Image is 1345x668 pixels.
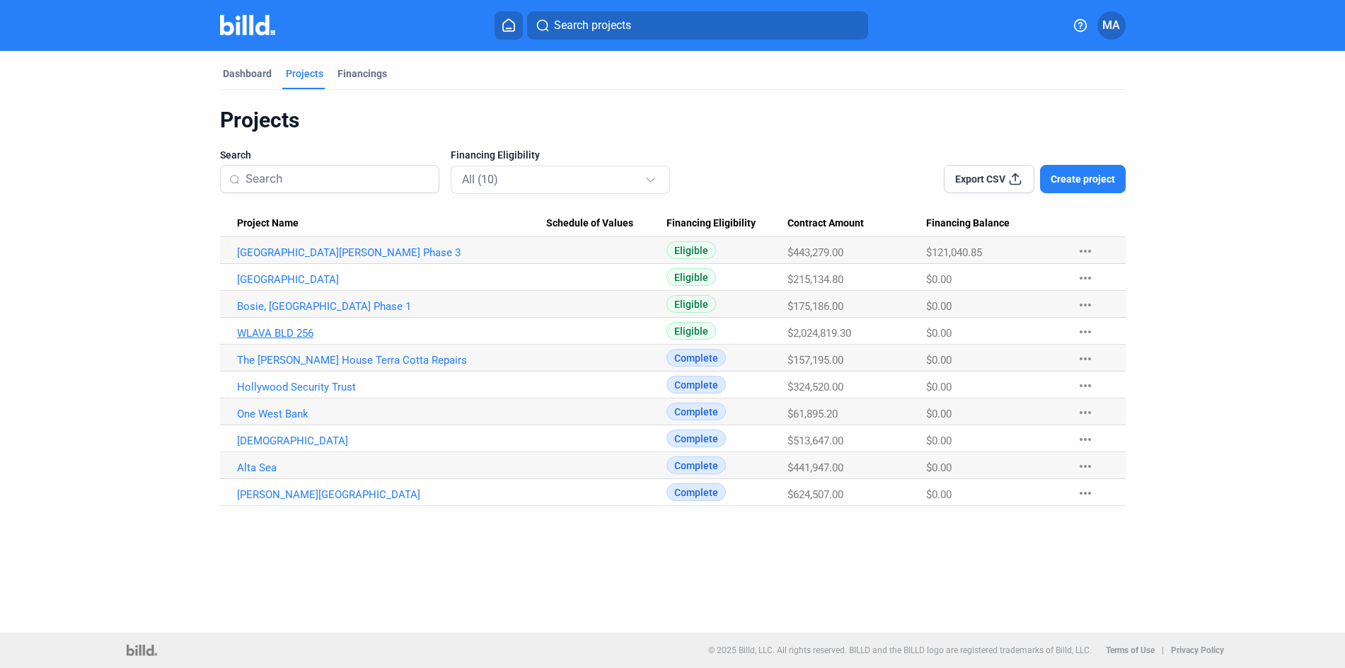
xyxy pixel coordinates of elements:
[944,165,1034,193] button: Export CSV
[926,434,952,447] span: $0.00
[237,488,547,501] a: [PERSON_NAME][GEOGRAPHIC_DATA]
[666,430,726,447] span: Complete
[1171,645,1224,655] b: Privacy Policy
[1077,296,1094,313] mat-icon: more_horiz
[554,17,631,34] span: Search projects
[220,148,251,162] span: Search
[666,295,716,313] span: Eligible
[337,67,387,81] div: Financings
[246,164,430,194] input: Search
[286,67,323,81] div: Projects
[666,483,726,501] span: Complete
[666,217,756,230] span: Financing Eligibility
[787,327,851,340] span: $2,024,819.30
[708,645,1092,655] p: © 2025 Billd, LLC. All rights reserved. BILLD and the BILLD logo are registered trademarks of Bil...
[1051,172,1115,186] span: Create project
[237,300,547,313] a: Bosie, [GEOGRAPHIC_DATA] Phase 1
[546,217,633,230] span: Schedule of Values
[1040,165,1126,193] button: Create project
[1077,270,1094,287] mat-icon: more_horiz
[787,408,838,420] span: $61,895.20
[666,403,726,420] span: Complete
[546,217,666,230] div: Schedule of Values
[223,67,272,81] div: Dashboard
[926,381,952,393] span: $0.00
[237,217,299,230] span: Project Name
[926,217,1063,230] div: Financing Balance
[1106,645,1155,655] b: Terms of Use
[1077,485,1094,502] mat-icon: more_horiz
[926,461,952,474] span: $0.00
[237,381,547,393] a: Hollywood Security Trust
[666,217,787,230] div: Financing Eligibility
[127,645,157,656] img: logo
[462,173,498,186] mat-select-trigger: All (10)
[1077,431,1094,448] mat-icon: more_horiz
[237,327,547,340] a: WLAVA BLD 256
[1077,323,1094,340] mat-icon: more_horiz
[1077,458,1094,475] mat-icon: more_horiz
[787,488,843,501] span: $624,507.00
[237,246,547,259] a: [GEOGRAPHIC_DATA][PERSON_NAME] Phase 3
[787,273,843,286] span: $215,134.80
[666,322,716,340] span: Eligible
[666,241,716,259] span: Eligible
[1102,17,1120,34] span: MA
[926,246,982,259] span: $121,040.85
[1077,377,1094,394] mat-icon: more_horiz
[527,11,868,40] button: Search projects
[220,15,276,35] img: Billd Company Logo
[926,217,1010,230] span: Financing Balance
[237,273,547,286] a: [GEOGRAPHIC_DATA]
[237,461,547,474] a: Alta Sea
[1097,11,1126,40] button: MA
[787,217,927,230] div: Contract Amount
[237,408,547,420] a: One West Bank
[926,488,952,501] span: $0.00
[787,300,843,313] span: $175,186.00
[787,434,843,447] span: $513,647.00
[237,217,547,230] div: Project Name
[926,300,952,313] span: $0.00
[1077,243,1094,260] mat-icon: more_horiz
[787,246,843,259] span: $443,279.00
[451,148,540,162] span: Financing Eligibility
[666,456,726,474] span: Complete
[1077,404,1094,421] mat-icon: more_horiz
[926,273,952,286] span: $0.00
[666,268,716,286] span: Eligible
[926,408,952,420] span: $0.00
[237,434,547,447] a: [DEMOGRAPHIC_DATA]
[1077,350,1094,367] mat-icon: more_horiz
[787,381,843,393] span: $324,520.00
[666,349,726,367] span: Complete
[1162,645,1164,655] p: |
[787,217,864,230] span: Contract Amount
[220,107,1126,134] div: Projects
[926,327,952,340] span: $0.00
[237,354,547,367] a: The [PERSON_NAME] House Terra Cotta Repairs
[926,354,952,367] span: $0.00
[955,172,1005,186] span: Export CSV
[787,354,843,367] span: $157,195.00
[666,376,726,393] span: Complete
[787,461,843,474] span: $441,947.00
